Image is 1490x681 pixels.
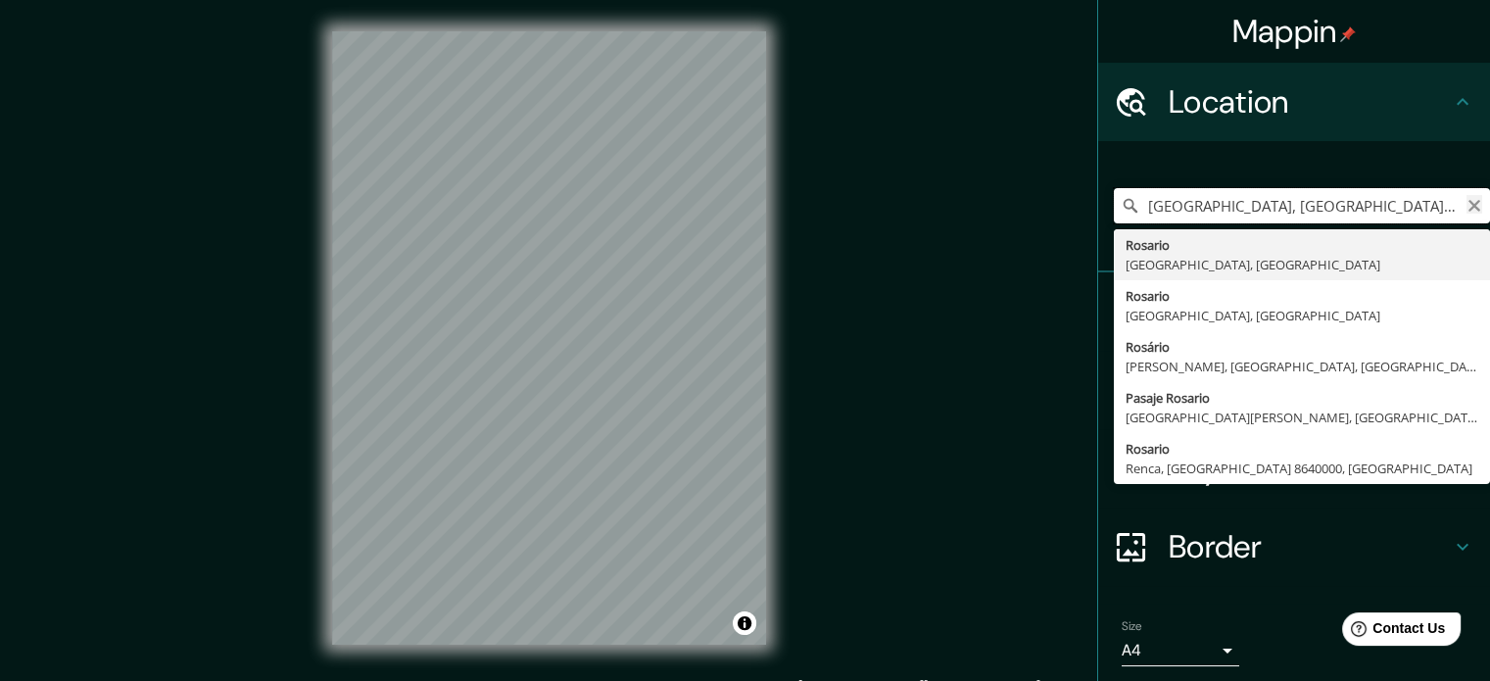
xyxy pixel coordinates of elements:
[1098,351,1490,429] div: Style
[1466,195,1482,214] button: Clear
[1126,235,1478,255] div: Rosario
[1126,357,1478,376] div: [PERSON_NAME], [GEOGRAPHIC_DATA], [GEOGRAPHIC_DATA]
[1098,508,1490,586] div: Border
[1122,635,1239,666] div: A4
[1098,429,1490,508] div: Layout
[1126,439,1478,459] div: Rosario
[1126,388,1478,408] div: Pasaje Rosario
[332,31,766,645] canvas: Map
[1098,63,1490,141] div: Location
[1126,255,1478,274] div: [GEOGRAPHIC_DATA], [GEOGRAPHIC_DATA]
[1122,618,1142,635] label: Size
[1126,459,1478,478] div: Renca, [GEOGRAPHIC_DATA] 8640000, [GEOGRAPHIC_DATA]
[1169,82,1451,122] h4: Location
[1169,449,1451,488] h4: Layout
[1114,188,1490,223] input: Pick your city or area
[1126,306,1478,325] div: [GEOGRAPHIC_DATA], [GEOGRAPHIC_DATA]
[1340,26,1356,42] img: pin-icon.png
[1126,337,1478,357] div: Rosário
[1126,408,1478,427] div: [GEOGRAPHIC_DATA][PERSON_NAME], [GEOGRAPHIC_DATA] 8050000, [GEOGRAPHIC_DATA]
[733,611,756,635] button: Toggle attribution
[1169,527,1451,566] h4: Border
[1126,286,1478,306] div: Rosario
[1232,12,1357,51] h4: Mappin
[1316,605,1468,659] iframe: Help widget launcher
[1098,272,1490,351] div: Pins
